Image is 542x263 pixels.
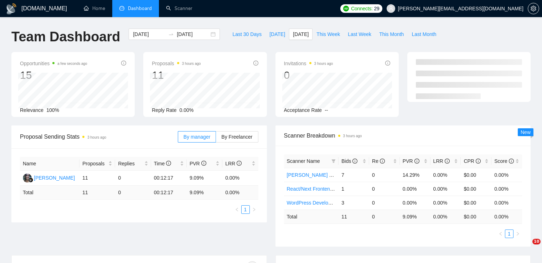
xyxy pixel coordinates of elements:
span: CPR [464,158,480,164]
img: upwork-logo.png [343,6,349,11]
button: Last 30 Days [228,29,265,40]
span: Last Month [412,30,436,38]
time: a few seconds ago [57,62,87,66]
span: right [516,232,520,236]
th: Proposals [79,157,115,171]
td: 3 [339,196,369,210]
span: user [388,6,393,11]
button: right [250,205,258,214]
a: WordPress Development [287,200,342,206]
span: LRR [433,158,450,164]
span: filter [330,156,337,166]
li: Previous Page [496,230,505,238]
td: 0.00% [222,171,258,186]
img: gigradar-bm.png [28,177,33,182]
td: 0.00% [491,196,522,210]
td: 0.00% [430,196,461,210]
span: Reply Rate [152,107,176,113]
span: 29 [374,5,380,12]
td: $ 0.00 [461,210,491,223]
td: 0.00% [430,168,461,182]
span: to [168,31,174,37]
td: 0.00% [430,182,461,196]
span: By Freelancer [221,134,252,140]
td: 14.29% [400,168,430,182]
li: 1 [241,205,250,214]
span: Re [372,158,385,164]
span: left [499,232,503,236]
td: 9.09 % [187,186,222,200]
td: 0.00% [400,182,430,196]
time: 3 hours ago [87,135,106,139]
a: React/Next Frontend Dev [287,186,343,192]
a: searchScanner [166,5,192,11]
span: Scanner Breakdown [284,131,522,140]
td: 0.00% [400,196,430,210]
span: New [521,129,531,135]
a: [PERSON_NAME] Development [287,172,359,178]
td: 0 [369,168,400,182]
li: 1 [505,230,513,238]
th: Name [20,157,79,171]
span: [DATE] [269,30,285,38]
td: 0.00% [491,168,522,182]
td: $0.00 [461,182,491,196]
span: Proposals [82,160,107,167]
img: RS [23,174,32,182]
button: This Week [313,29,344,40]
span: Last Week [348,30,371,38]
span: By manager [184,134,210,140]
span: dashboard [119,6,124,11]
span: Replies [118,160,143,167]
time: 3 hours ago [314,62,333,66]
div: 11 [152,68,201,82]
button: setting [528,3,539,14]
span: Bids [341,158,357,164]
span: info-circle [352,159,357,164]
span: LRR [225,161,242,166]
span: [DATE] [293,30,309,38]
td: 0 [115,171,151,186]
span: Dashboard [128,5,152,11]
li: Previous Page [233,205,241,214]
span: 0.00% [180,107,194,113]
td: Total [20,186,79,200]
td: 0.00 % [222,186,258,200]
td: 11 [79,186,115,200]
span: Relevance [20,107,43,113]
th: Replies [115,157,151,171]
span: info-circle [201,161,206,166]
span: This Month [379,30,404,38]
button: left [233,205,241,214]
span: This Week [316,30,340,38]
div: 15 [20,68,87,82]
span: info-circle [509,159,514,164]
a: 1 [505,230,513,238]
a: RS[PERSON_NAME] [23,175,75,180]
td: 7 [339,168,369,182]
td: 9.09 % [400,210,430,223]
button: Last Month [408,29,440,40]
td: $0.00 [461,168,491,182]
iframe: Intercom live chat [518,239,535,256]
input: End date [177,30,209,38]
span: info-circle [237,161,242,166]
span: Proposals [152,59,201,68]
td: 0.00 % [430,210,461,223]
a: 1 [242,206,249,213]
button: left [496,230,505,238]
span: -- [325,107,328,113]
li: Next Page [250,205,258,214]
span: right [252,207,256,212]
button: [DATE] [289,29,313,40]
td: 0 [369,182,400,196]
td: 11 [79,171,115,186]
td: 00:12:17 [151,171,187,186]
span: Opportunities [20,59,87,68]
time: 3 hours ago [343,134,362,138]
span: Last 30 Days [232,30,262,38]
button: right [513,230,522,238]
button: Last Week [344,29,375,40]
span: left [235,207,239,212]
td: 0.00% [491,182,522,196]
